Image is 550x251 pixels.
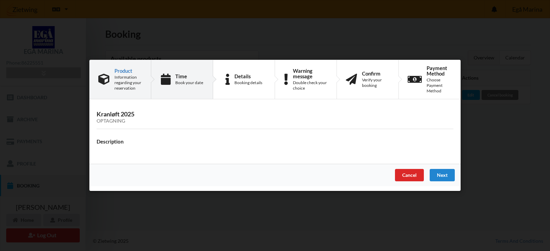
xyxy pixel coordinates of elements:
div: Confirm [362,71,389,76]
div: Book your date [175,80,203,85]
h3: Kranløft 2025 [97,111,453,124]
div: Choose Payment Method [427,77,452,94]
div: Details [234,73,262,79]
div: Optagning [97,118,453,124]
div: Next [430,169,455,182]
div: Time [175,73,203,79]
div: Cancel [395,169,424,182]
div: Double check your choice [293,80,328,91]
div: Booking details [234,80,262,85]
div: Verify your booking [362,77,389,88]
div: Payment Method [427,65,452,76]
h4: Description [97,138,453,145]
div: Warning message [293,68,328,79]
div: Information regarding your reservation [114,75,142,91]
div: Product [114,68,142,73]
